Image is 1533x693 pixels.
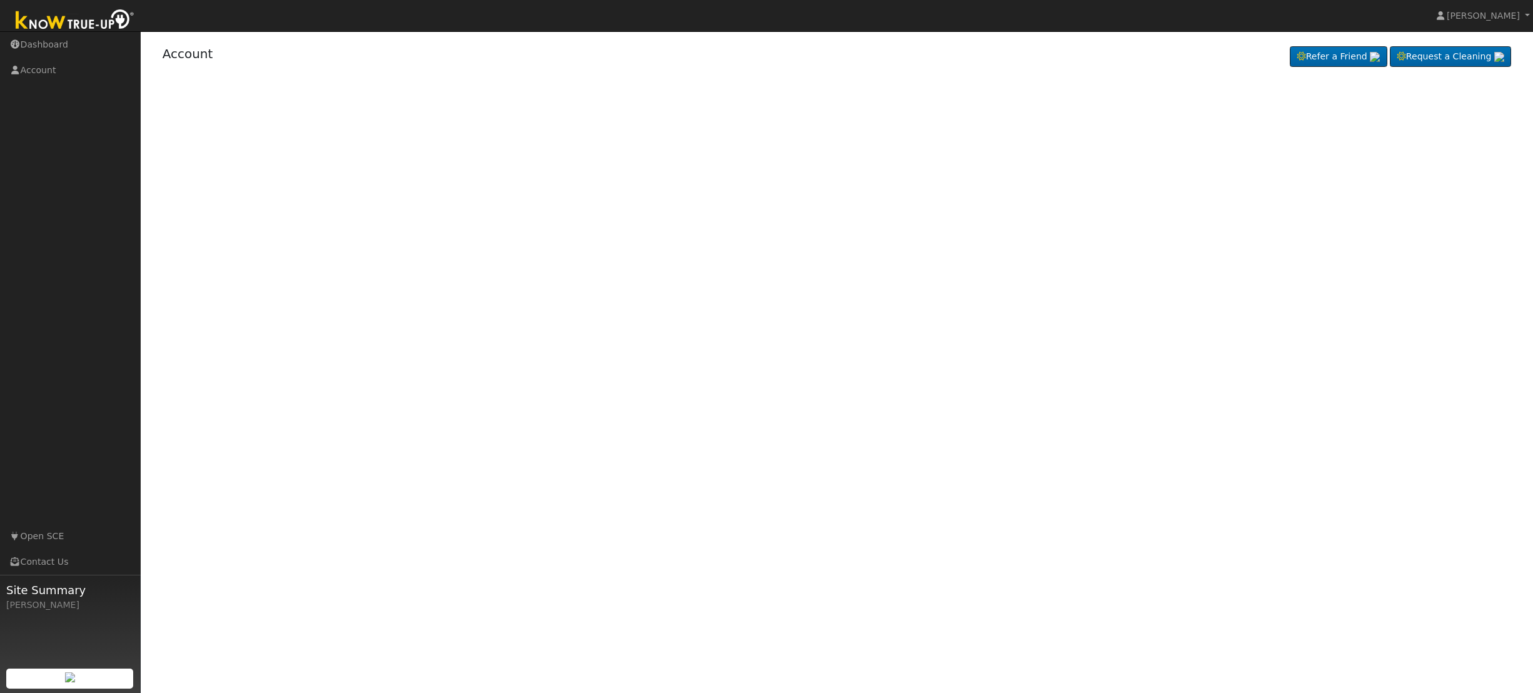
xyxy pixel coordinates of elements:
a: Account [163,46,213,61]
a: Request a Cleaning [1390,46,1511,68]
span: Site Summary [6,582,134,599]
img: retrieve [65,672,75,682]
img: retrieve [1370,52,1380,62]
span: [PERSON_NAME] [1447,11,1520,21]
img: retrieve [1494,52,1504,62]
div: [PERSON_NAME] [6,599,134,612]
img: Know True-Up [9,7,141,35]
a: Refer a Friend [1290,46,1387,68]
